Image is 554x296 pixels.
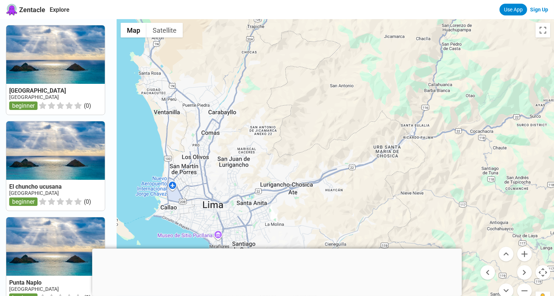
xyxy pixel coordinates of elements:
[530,7,548,13] a: Sign Up
[499,247,514,261] button: Move up
[146,23,183,38] button: Show satellite imagery
[92,249,462,294] iframe: Advertisement
[480,265,495,280] button: Move left
[536,23,550,38] button: Toggle fullscreen view
[500,4,527,15] a: Use App
[50,6,70,13] a: Explore
[517,247,532,261] button: Zoom in
[121,23,146,38] button: Show street map
[19,6,45,14] span: Zentacle
[517,265,532,280] button: Move right
[6,4,45,15] a: Zentacle logoZentacle
[536,265,550,280] button: Map camera controls
[6,4,18,15] img: Zentacle logo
